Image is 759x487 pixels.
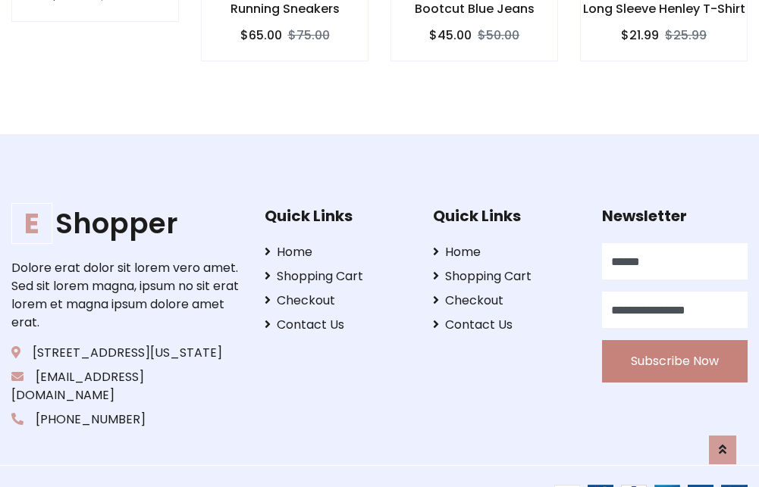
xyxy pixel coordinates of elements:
[391,2,557,16] h6: Bootcut Blue Jeans
[478,27,519,44] del: $50.00
[240,28,282,42] h6: $65.00
[11,411,241,429] p: [PHONE_NUMBER]
[265,207,410,225] h5: Quick Links
[621,28,659,42] h6: $21.99
[602,340,748,382] button: Subscribe Now
[11,344,241,362] p: [STREET_ADDRESS][US_STATE]
[288,27,330,44] del: $75.00
[433,207,579,225] h5: Quick Links
[11,207,241,240] a: EShopper
[11,207,241,240] h1: Shopper
[202,2,368,16] h6: Running Sneakers
[433,243,579,261] a: Home
[433,267,579,286] a: Shopping Cart
[602,207,748,225] h5: Newsletter
[581,2,747,16] h6: Long Sleeve Henley T-Shirt
[433,292,579,310] a: Checkout
[11,368,241,404] p: [EMAIL_ADDRESS][DOMAIN_NAME]
[11,203,52,244] span: E
[265,267,410,286] a: Shopping Cart
[429,28,472,42] h6: $45.00
[665,27,707,44] del: $25.99
[265,316,410,334] a: Contact Us
[265,292,410,310] a: Checkout
[433,316,579,334] a: Contact Us
[265,243,410,261] a: Home
[11,259,241,332] p: Dolore erat dolor sit lorem vero amet. Sed sit lorem magna, ipsum no sit erat lorem et magna ipsu...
